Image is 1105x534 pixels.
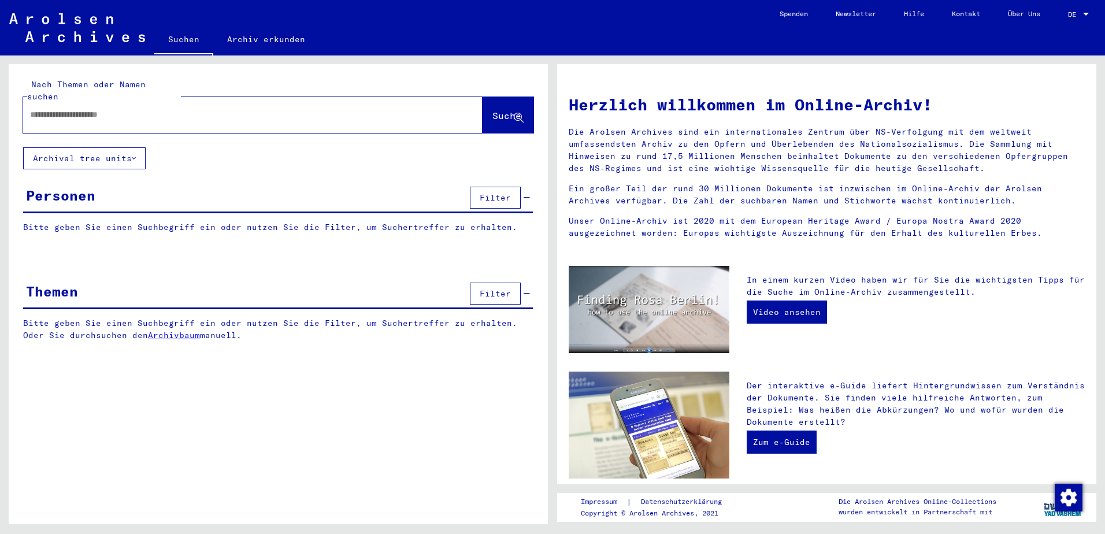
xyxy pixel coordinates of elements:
[569,126,1085,175] p: Die Arolsen Archives sind ein internationales Zentrum über NS-Verfolgung mit dem weltweit umfasse...
[581,508,736,518] p: Copyright © Arolsen Archives, 2021
[492,110,521,121] span: Suche
[470,283,521,305] button: Filter
[747,431,817,454] a: Zum e-Guide
[839,507,996,517] p: wurden entwickelt in Partnerschaft mit
[1041,492,1085,521] img: yv_logo.png
[569,372,729,479] img: eguide.jpg
[632,496,736,508] a: Datenschutzerklärung
[154,25,213,55] a: Suchen
[747,301,827,324] a: Video ansehen
[483,97,533,133] button: Suche
[23,221,533,233] p: Bitte geben Sie einen Suchbegriff ein oder nutzen Sie die Filter, um Suchertreffer zu erhalten.
[23,147,146,169] button: Archival tree units
[569,92,1085,117] h1: Herzlich willkommen im Online-Archiv!
[148,330,200,340] a: Archivbaum
[27,79,146,102] mat-label: Nach Themen oder Namen suchen
[1055,484,1082,511] img: Zustimmung ändern
[480,288,511,299] span: Filter
[9,13,145,42] img: Arolsen_neg.svg
[480,192,511,203] span: Filter
[213,25,319,53] a: Archiv erkunden
[569,183,1085,207] p: Ein großer Teil der rund 30 Millionen Dokumente ist inzwischen im Online-Archiv der Arolsen Archi...
[839,496,996,507] p: Die Arolsen Archives Online-Collections
[1068,10,1081,18] span: DE
[747,274,1085,298] p: In einem kurzen Video haben wir für Sie die wichtigsten Tipps für die Suche im Online-Archiv zusa...
[581,496,626,508] a: Impressum
[569,215,1085,239] p: Unser Online-Archiv ist 2020 mit dem European Heritage Award / Europa Nostra Award 2020 ausgezeic...
[470,187,521,209] button: Filter
[26,281,78,302] div: Themen
[23,317,533,342] p: Bitte geben Sie einen Suchbegriff ein oder nutzen Sie die Filter, um Suchertreffer zu erhalten. O...
[747,380,1085,428] p: Der interaktive e-Guide liefert Hintergrundwissen zum Verständnis der Dokumente. Sie finden viele...
[26,185,95,206] div: Personen
[581,496,736,508] div: |
[569,266,729,353] img: video.jpg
